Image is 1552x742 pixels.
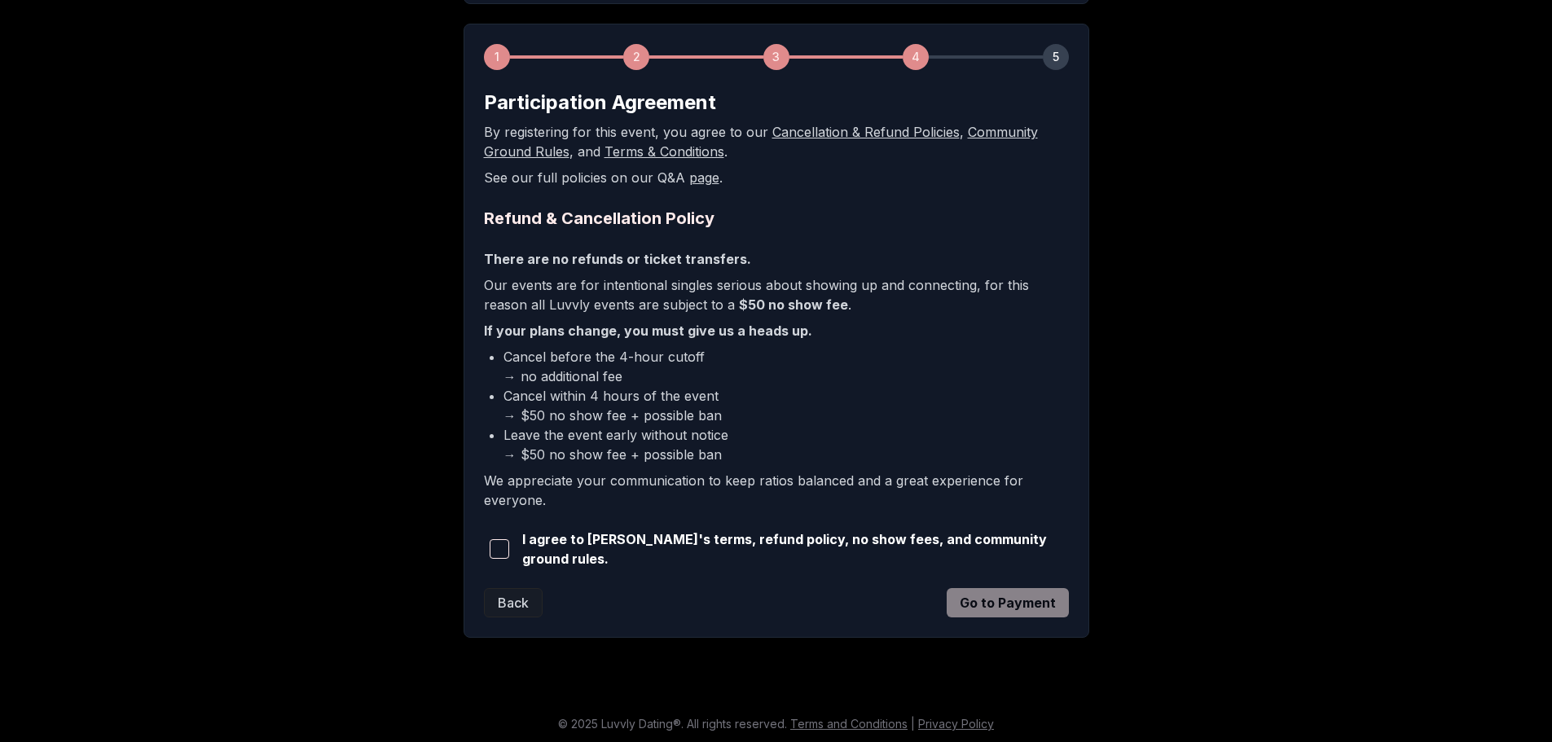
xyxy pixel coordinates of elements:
[484,207,1069,230] h2: Refund & Cancellation Policy
[503,386,1069,425] li: Cancel within 4 hours of the event → $50 no show fee + possible ban
[484,321,1069,340] p: If your plans change, you must give us a heads up.
[763,44,789,70] div: 3
[903,44,929,70] div: 4
[739,296,848,313] b: $50 no show fee
[484,249,1069,269] p: There are no refunds or ticket transfers.
[772,124,960,140] a: Cancellation & Refund Policies
[484,471,1069,510] p: We appreciate your communication to keep ratios balanced and a great experience for everyone.
[1043,44,1069,70] div: 5
[689,169,719,186] a: page
[484,588,543,617] button: Back
[605,143,724,160] a: Terms & Conditions
[623,44,649,70] div: 2
[484,275,1069,314] p: Our events are for intentional singles serious about showing up and connecting, for this reason a...
[484,122,1069,161] p: By registering for this event, you agree to our , , and .
[911,717,915,731] span: |
[484,168,1069,187] p: See our full policies on our Q&A .
[503,347,1069,386] li: Cancel before the 4-hour cutoff → no additional fee
[503,425,1069,464] li: Leave the event early without notice → $50 no show fee + possible ban
[522,529,1069,569] span: I agree to [PERSON_NAME]'s terms, refund policy, no show fees, and community ground rules.
[790,717,908,731] a: Terms and Conditions
[484,90,1069,116] h2: Participation Agreement
[484,44,510,70] div: 1
[918,717,994,731] a: Privacy Policy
